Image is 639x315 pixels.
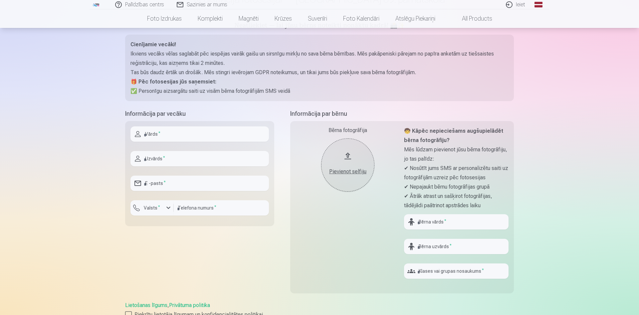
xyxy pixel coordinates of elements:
[404,192,509,210] p: ✔ Ātrāk atrast un sašķirot fotogrāfijas, tādējādi paātrinot apstrādes laiku
[267,9,300,28] a: Krūzes
[290,109,514,118] h5: Informācija par bērnu
[130,79,216,85] strong: 🎁 Pēc fotosesijas jūs saņemsiet:
[404,164,509,182] p: ✔ Nosūtīt jums SMS ar personalizētu saiti uz fotogrāfijām uzreiz pēc fotosesijas
[335,9,387,28] a: Foto kalendāri
[404,145,509,164] p: Mēs lūdzam pievienot jūsu bērna fotogrāfiju, jo tas palīdz:
[130,200,174,216] button: Valsts*
[328,168,368,176] div: Pievienot selfiju
[296,126,400,134] div: Bērna fotogrāfija
[169,302,210,308] a: Privātuma politika
[130,68,509,77] p: Tas būs daudz ērtāk un drošāk. Mēs stingri ievērojam GDPR noteikumus, un tikai jums būs piekļuve ...
[443,9,500,28] a: All products
[139,9,190,28] a: Foto izdrukas
[231,9,267,28] a: Magnēti
[125,302,167,308] a: Lietošanas līgums
[387,9,443,28] a: Atslēgu piekariņi
[300,9,335,28] a: Suvenīri
[125,109,274,118] h5: Informācija par vecāku
[141,205,163,211] label: Valsts
[130,41,176,48] strong: Cienījamie vecāki!
[93,3,100,7] img: /fa1
[130,86,509,96] p: ✅ Personīgu aizsargātu saiti uz visām bērna fotogrāfijām SMS veidā
[321,138,374,192] button: Pievienot selfiju
[404,182,509,192] p: ✔ Nepajaukt bērnu fotogrāfijas grupā
[190,9,231,28] a: Komplekti
[130,49,509,68] p: Ikviens vecāks vēlas saglabāt pēc iespējas vairāk gaišu un sirsnīgu mirkļu no sava bērna bērnības...
[404,128,503,143] strong: 🧒 Kāpēc nepieciešams augšupielādēt bērna fotogrāfiju?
